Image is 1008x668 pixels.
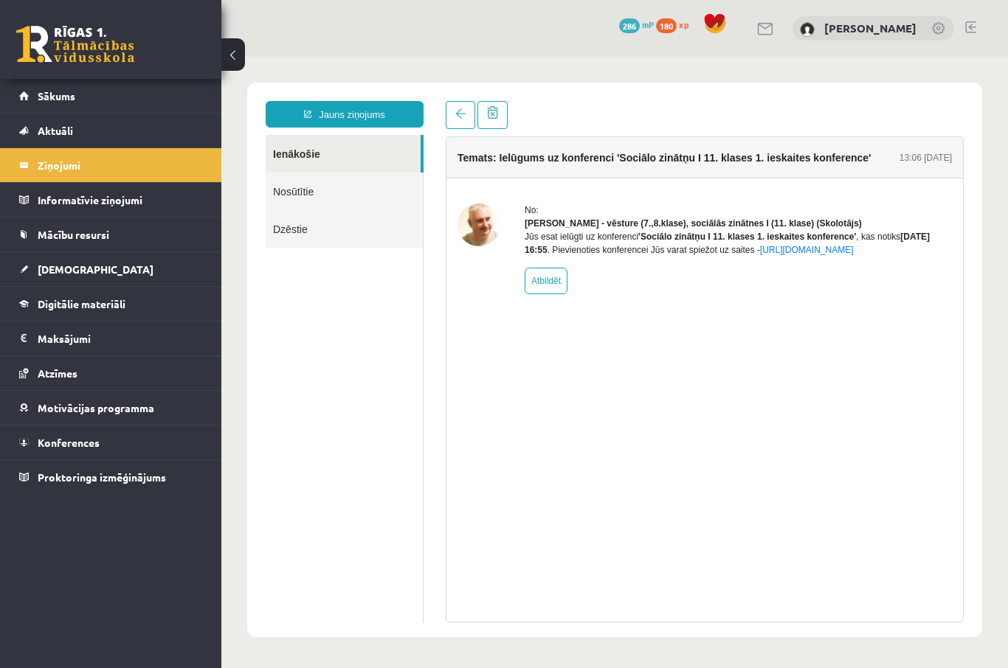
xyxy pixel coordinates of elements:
[303,147,731,160] div: No:
[38,436,100,449] span: Konferences
[19,287,203,321] a: Digitālie materiāli
[38,366,77,380] span: Atzīmes
[38,148,203,182] legend: Ziņojumi
[38,470,166,484] span: Proktoringa izmēģinājums
[19,356,203,390] a: Atzīmes
[656,18,677,33] span: 180
[303,211,346,237] a: Atbildēt
[19,79,203,113] a: Sākums
[38,297,125,310] span: Digitālie materiāli
[38,228,109,241] span: Mācību resursi
[44,44,202,71] a: Jauns ziņojums
[679,18,688,30] span: xp
[656,18,696,30] a: 180 xp
[38,262,153,276] span: [DEMOGRAPHIC_DATA]
[539,188,632,198] a: [URL][DOMAIN_NAME]
[19,114,203,147] a: Aktuāli
[619,18,640,33] span: 286
[824,21,916,35] a: [PERSON_NAME]
[19,252,203,286] a: [DEMOGRAPHIC_DATA]
[236,147,279,189] img: Andris Garabidovičs - vēsture (7.,8.klase), sociālās zinātnes I (11. klase)
[642,18,654,30] span: mP
[303,161,641,172] strong: [PERSON_NAME] - vēsture (7.,8.klase), sociālās zinātnes I (11. klase) (Skolotājs)
[44,153,201,191] a: Dzēstie
[44,78,199,116] a: Ienākošie
[19,183,203,217] a: Informatīvie ziņojumi
[19,425,203,459] a: Konferences
[38,401,154,414] span: Motivācijas programma
[19,391,203,425] a: Motivācijas programma
[19,148,203,182] a: Ziņojumi
[44,116,201,153] a: Nosūtītie
[236,95,649,107] h4: Temats: Ielūgums uz konferenci 'Sociālo zinātņu I 11. klases 1. ieskaites konference'
[16,26,134,63] a: Rīgas 1. Tālmācības vidusskola
[38,321,203,355] legend: Maksājumi
[619,18,654,30] a: 286 mP
[417,175,635,185] b: 'Sociālo zinātņu I 11. klases 1. ieskaites konference'
[38,89,75,102] span: Sākums
[19,218,203,251] a: Mācību resursi
[19,321,203,355] a: Maksājumi
[38,124,73,137] span: Aktuāli
[678,94,731,108] div: 13:06 [DATE]
[38,183,203,217] legend: Informatīvie ziņojumi
[303,173,731,200] div: Jūs esat ielūgti uz konferenci , kas notiks . Pievienoties konferencei Jūs varat spiežot uz saites -
[19,460,203,494] a: Proktoringa izmēģinājums
[800,22,815,37] img: Veronika Pētersone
